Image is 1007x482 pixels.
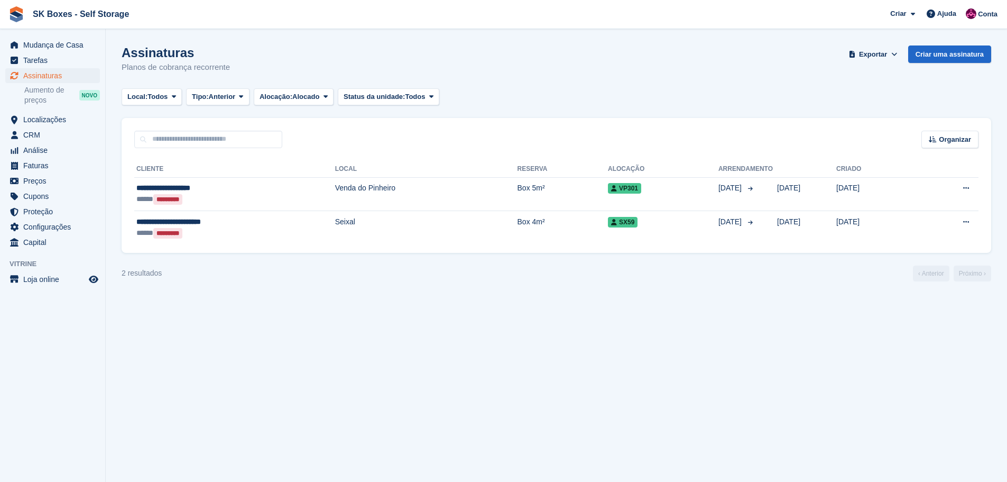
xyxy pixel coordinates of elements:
a: Próximo [954,266,991,281]
button: Tipo: Anterior [186,88,250,106]
span: Localizações [23,112,87,127]
span: VP301 [608,183,641,194]
span: Proteção [23,204,87,219]
span: Exportar [859,49,887,60]
a: menu [5,158,100,173]
span: Assinaturas [23,68,87,83]
span: Conta [978,9,997,20]
a: menu [5,204,100,219]
a: Anterior [913,266,949,281]
a: Aumento de preços NOVO [24,85,100,106]
span: Aumento de preços [24,85,79,105]
span: [DATE] [777,217,800,226]
span: Criar [890,8,906,19]
span: Alocado [292,92,319,102]
a: menu [5,189,100,204]
a: menu [5,143,100,158]
span: Faturas [23,158,87,173]
span: [DATE] [718,216,744,228]
span: Tarefas [23,53,87,68]
a: SK Boxes - Self Storage [29,5,133,23]
th: Arrendamento [718,161,773,178]
button: Exportar [847,46,900,63]
span: CRM [23,128,87,142]
a: menu [5,272,100,287]
nav: Page [911,266,993,281]
h1: Assinaturas [122,46,230,60]
span: Alocação: [260,92,292,102]
th: Local [335,161,518,178]
span: Todos [147,92,168,102]
th: Reserva [518,161,608,178]
span: Tipo: [192,92,209,102]
span: Vitrine [10,259,105,269]
div: NOVO [79,90,100,101]
span: Cupons [23,189,87,204]
img: stora-icon-8386f47178a22dfd0bd8f6a31ec36ba5ce8667c1dd55bd0f319d3a0aa187defe.svg [8,6,24,22]
a: menu [5,68,100,83]
span: Anterior [209,92,236,102]
span: Organizar [939,134,971,145]
a: Criar uma assinatura [908,46,991,63]
span: SX59 [608,217,638,228]
a: menu [5,53,100,68]
div: 2 resultados [122,268,162,279]
a: menu [5,220,100,234]
th: Cliente [134,161,335,178]
span: Ajuda [937,8,956,19]
td: Box 5m² [518,177,608,211]
span: Todos [405,92,425,102]
img: Joana Alegria [966,8,976,19]
span: Local: [127,92,147,102]
th: Criado [836,161,912,178]
span: [DATE] [777,184,800,192]
td: Venda do Pinheiro [335,177,518,211]
a: Loja de pré-visualização [87,273,100,286]
a: menu [5,112,100,127]
td: Seixal [335,211,518,244]
p: Planos de cobrança recorrente [122,61,230,74]
span: Capital [23,235,87,250]
th: Alocação [608,161,718,178]
a: menu [5,235,100,250]
span: Loja online [23,272,87,287]
button: Local: Todos [122,88,182,106]
span: Status da unidade: [344,92,405,102]
td: Box 4m² [518,211,608,244]
a: menu [5,38,100,52]
span: Análise [23,143,87,158]
span: Mudança de Casa [23,38,87,52]
span: Configurações [23,220,87,234]
td: [DATE] [836,177,912,211]
button: Alocação: Alocado [254,88,334,106]
a: menu [5,174,100,188]
span: [DATE] [718,183,744,194]
button: Status da unidade: Todos [338,88,439,106]
span: Preços [23,174,87,188]
td: [DATE] [836,211,912,244]
a: menu [5,128,100,142]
